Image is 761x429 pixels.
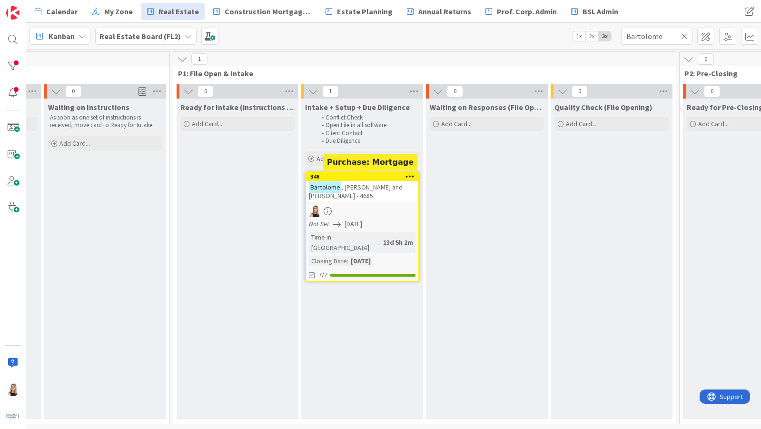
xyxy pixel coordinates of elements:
img: DB [6,383,20,396]
span: Calendar [46,6,78,17]
span: : [379,237,381,248]
span: Intake + Setup + Due Diligence [305,102,410,112]
span: Add Card... [441,120,472,128]
span: BSL Admin [583,6,618,17]
a: Annual Returns [401,3,477,20]
span: 1 [191,53,208,65]
span: Estate Planning [337,6,393,17]
a: My Zone [86,3,138,20]
input: Quick Filter... [621,28,692,45]
span: P1: File Open & Intake [178,69,664,78]
mark: Bartolome [309,181,341,192]
li: Conflict Check [316,114,418,121]
span: Prof. Corp. Admin [497,6,557,17]
span: 0 [572,86,588,97]
span: 0 [198,86,214,97]
span: Quality Check (File Opening) [554,102,652,112]
a: 346Bartolome, [PERSON_NAME] and [PERSON_NAME] - 4685DBNot Set[DATE]Time in [GEOGRAPHIC_DATA]:13d ... [305,171,419,282]
span: , [PERSON_NAME] and [PERSON_NAME] - 4685 [309,183,403,200]
span: 1 [322,86,338,97]
span: [DATE] [345,219,362,229]
span: Kanban [49,30,75,42]
div: 346Bartolome, [PERSON_NAME] and [PERSON_NAME] - 4685 [306,172,418,202]
img: DB [309,205,321,217]
div: Closing Date [309,256,347,266]
span: 0 [65,86,81,97]
li: Due Diligence [316,137,418,145]
span: Construction Mortgages - Draws [225,6,311,17]
p: As soon as one set of instructions is received, move card to Ready for Intake. [50,114,160,130]
span: Waiting on Responses (File Opening) [430,102,544,112]
span: Add Card... [698,120,729,128]
a: Calendar [29,3,83,20]
a: BSL Admin [565,3,624,20]
span: 0 [704,86,720,97]
span: My Zone [104,6,133,17]
span: Ready for Intake (instructions received) [180,102,295,112]
a: Prof. Corp. Admin [480,3,563,20]
h5: Purchase: Mortgage [327,158,414,167]
span: Add Card... [59,139,90,148]
div: Time in [GEOGRAPHIC_DATA] [309,232,379,253]
img: avatar [6,409,20,423]
span: Add Card... [316,154,347,163]
span: 2x [585,31,598,41]
div: 346 [306,172,418,181]
span: Support [20,1,43,13]
i: Not Set [309,219,329,228]
span: Waiting on Instructions [48,102,129,112]
span: : [347,256,348,266]
span: 7/7 [318,270,327,280]
span: Add Card... [566,120,596,128]
span: 0 [698,53,714,65]
a: Construction Mortgages - Draws [208,3,317,20]
div: [DATE] [348,256,373,266]
a: Real Estate [141,3,205,20]
li: Client Contact [316,130,418,137]
a: Estate Planning [320,3,398,20]
li: Open File in all software [316,121,418,129]
div: 346 [310,173,418,180]
span: 1x [573,31,585,41]
span: 0 [447,86,463,97]
span: Add Card... [192,120,222,128]
span: Annual Returns [418,6,471,17]
span: 3x [598,31,611,41]
div: 13d 5h 2m [381,237,415,248]
img: Visit kanbanzone.com [6,6,20,20]
div: DB [306,205,418,217]
span: Real Estate [158,6,199,17]
b: Real Estate Board (FL2) [99,31,181,41]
